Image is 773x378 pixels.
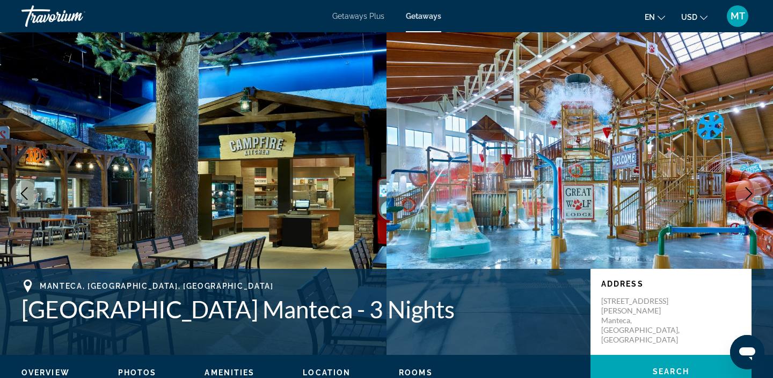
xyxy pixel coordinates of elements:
span: Location [303,368,351,377]
span: en [645,13,655,22]
button: Photos [118,368,157,377]
button: Next image [735,180,762,207]
a: Getaways Plus [332,12,384,20]
iframe: Button to launch messaging window [730,335,764,369]
button: Amenities [205,368,254,377]
button: Previous image [11,180,38,207]
span: Amenities [205,368,254,377]
p: [STREET_ADDRESS][PERSON_NAME] Manteca, [GEOGRAPHIC_DATA], [GEOGRAPHIC_DATA] [601,296,687,345]
span: Photos [118,368,157,377]
button: Overview [21,368,70,377]
button: User Menu [724,5,752,27]
button: Rooms [399,368,433,377]
h1: [GEOGRAPHIC_DATA] Manteca - 3 Nights [21,295,580,323]
span: Rooms [399,368,433,377]
p: Address [601,280,741,288]
span: Overview [21,368,70,377]
a: Travorium [21,2,129,30]
button: Change currency [681,9,708,25]
button: Location [303,368,351,377]
span: Search [653,367,689,376]
span: MT [731,11,745,22]
span: USD [681,13,697,22]
span: Manteca, [GEOGRAPHIC_DATA], [GEOGRAPHIC_DATA] [40,282,274,290]
button: Change language [645,9,665,25]
a: Getaways [406,12,441,20]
